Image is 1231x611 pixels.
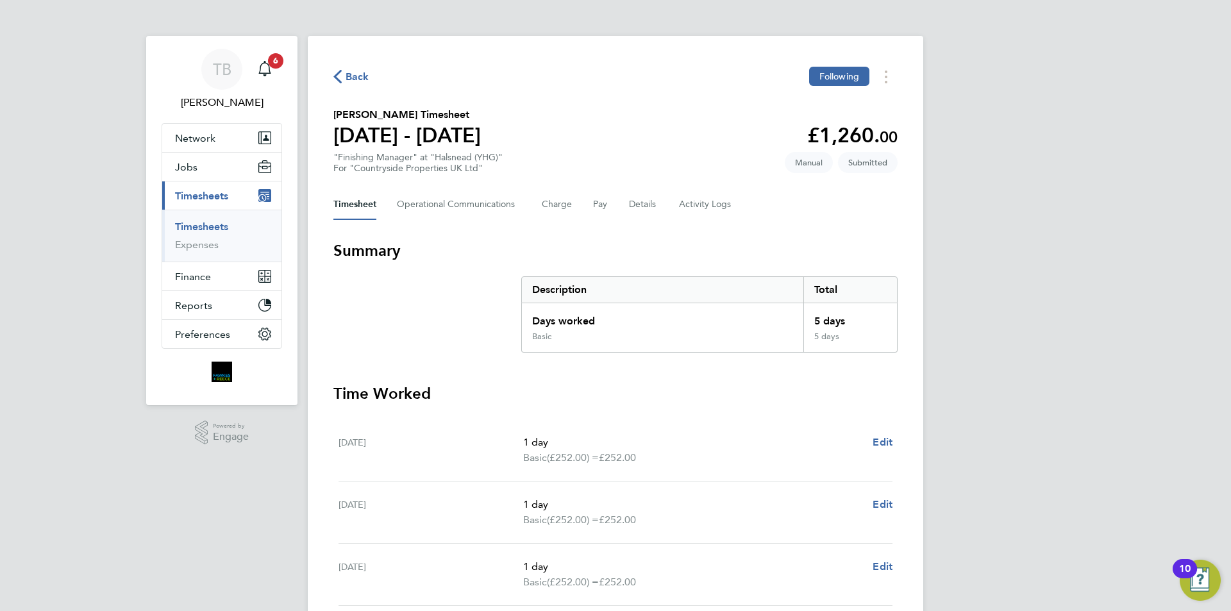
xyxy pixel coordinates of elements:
[195,421,249,445] a: Powered byEngage
[523,559,862,574] p: 1 day
[523,435,862,450] p: 1 day
[333,163,503,174] div: For "Countryside Properties UK Ltd"
[162,124,281,152] button: Network
[333,383,898,404] h3: Time Worked
[146,36,297,405] nav: Main navigation
[175,161,197,173] span: Jobs
[875,67,898,87] button: Timesheets Menu
[873,498,892,510] span: Edit
[547,451,599,464] span: (£252.00) =
[162,320,281,348] button: Preferences
[333,240,898,261] h3: Summary
[175,271,211,283] span: Finance
[547,576,599,588] span: (£252.00) =
[803,331,897,352] div: 5 days
[1179,569,1191,585] div: 10
[339,559,523,590] div: [DATE]
[803,303,897,331] div: 5 days
[599,514,636,526] span: £252.00
[807,123,898,147] app-decimal: £1,260.
[175,239,219,251] a: Expenses
[339,497,523,528] div: [DATE]
[397,189,521,220] button: Operational Communications
[838,152,898,173] span: This timesheet is Submitted.
[175,221,228,233] a: Timesheets
[599,451,636,464] span: £252.00
[213,61,231,78] span: TB
[175,328,230,340] span: Preferences
[1180,560,1221,601] button: Open Resource Center, 10 new notifications
[522,303,803,331] div: Days worked
[175,132,215,144] span: Network
[175,190,228,202] span: Timesheets
[162,153,281,181] button: Jobs
[175,299,212,312] span: Reports
[333,107,481,122] h2: [PERSON_NAME] Timesheet
[523,450,547,465] span: Basic
[333,69,369,85] button: Back
[333,189,376,220] button: Timesheet
[213,431,249,442] span: Engage
[252,49,278,90] a: 6
[162,181,281,210] button: Timesheets
[212,362,232,382] img: bromak-logo-retina.png
[593,189,608,220] button: Pay
[809,67,869,86] button: Following
[547,514,599,526] span: (£252.00) =
[268,53,283,69] span: 6
[162,95,282,110] span: Tegan Bligh
[785,152,833,173] span: This timesheet was manually created.
[162,291,281,319] button: Reports
[873,559,892,574] a: Edit
[162,49,282,110] a: TB[PERSON_NAME]
[521,276,898,353] div: Summary
[542,189,573,220] button: Charge
[679,189,733,220] button: Activity Logs
[873,560,892,573] span: Edit
[522,277,803,303] div: Description
[803,277,897,303] div: Total
[599,576,636,588] span: £252.00
[162,262,281,290] button: Finance
[873,497,892,512] a: Edit
[162,210,281,262] div: Timesheets
[873,436,892,448] span: Edit
[873,435,892,450] a: Edit
[523,574,547,590] span: Basic
[523,497,862,512] p: 1 day
[213,421,249,431] span: Powered by
[819,71,859,82] span: Following
[532,331,551,342] div: Basic
[333,122,481,148] h1: [DATE] - [DATE]
[880,128,898,146] span: 00
[333,152,503,174] div: "Finishing Manager" at "Halsnead (YHG)"
[346,69,369,85] span: Back
[523,512,547,528] span: Basic
[629,189,658,220] button: Details
[162,362,282,382] a: Go to home page
[339,435,523,465] div: [DATE]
